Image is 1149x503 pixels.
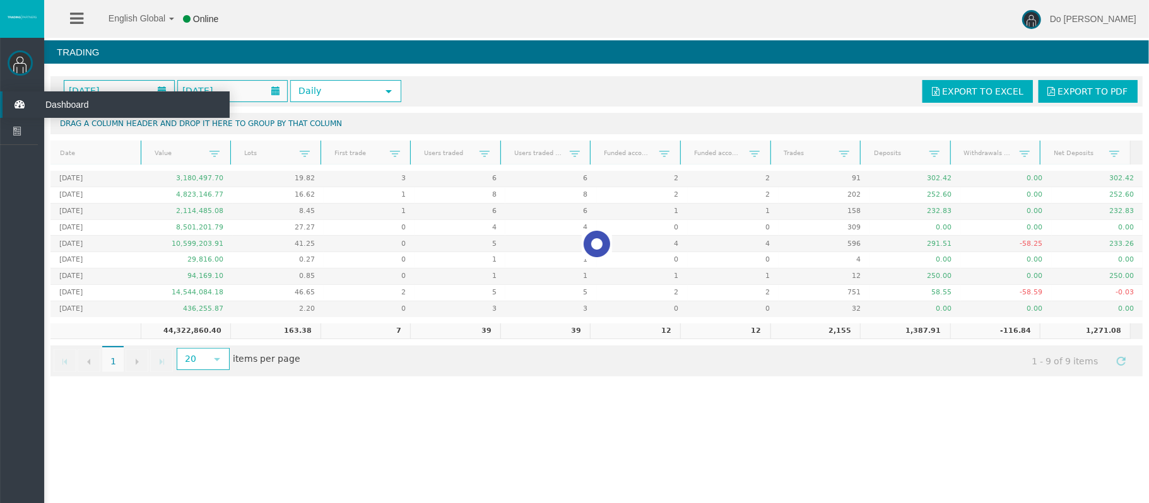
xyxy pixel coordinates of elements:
[860,323,950,340] td: 1,387.91
[1022,10,1041,29] img: user-image
[590,323,680,340] td: 12
[54,349,76,372] a: Go to the first page
[506,144,569,161] a: Users traded (email)
[776,144,839,161] a: Trades
[84,357,94,367] span: Go to the previous page
[179,82,216,100] span: [DATE]
[686,144,749,161] a: Funded accouns(email)
[3,91,230,118] a: Dashboard
[1040,323,1130,340] td: 1,271.08
[178,349,205,369] span: 20
[950,323,1040,340] td: -116.84
[956,144,1019,161] a: Withdrawals USD
[230,323,321,340] td: 163.38
[500,323,591,340] td: 39
[150,349,173,372] a: Go to the last page
[193,14,218,24] span: Online
[596,144,659,161] a: Funded accouns
[156,357,167,367] span: Go to the last page
[922,80,1033,103] a: Export to Excel
[384,86,394,96] span: select
[50,113,1143,134] div: Drag a column header and drop it here to group by that column
[866,144,929,161] a: Deposits
[1039,80,1138,103] a: Export to PDF
[410,323,500,340] td: 39
[126,349,148,372] a: Go to the next page
[326,144,389,161] a: First trade
[174,349,300,370] span: items per page
[321,323,411,340] td: 7
[942,86,1023,96] span: Export to Excel
[102,346,124,373] span: 1
[6,14,38,20] img: logo.svg
[65,82,103,100] span: [DATE]
[52,145,139,162] a: Date
[292,81,377,101] span: Daily
[416,144,480,161] a: Users traded
[1050,14,1136,24] span: Do [PERSON_NAME]
[78,349,100,372] a: Go to the previous page
[1020,349,1110,373] span: 1 - 9 of 9 items
[1046,144,1109,161] a: Net Deposits
[92,13,165,23] span: English Global
[36,91,160,118] span: Dashboard
[132,357,142,367] span: Go to the next page
[60,357,70,367] span: Go to the first page
[770,323,861,340] td: 2,155
[44,40,1149,64] h4: Trading
[680,323,770,340] td: 12
[141,323,231,340] td: 44,322,860.40
[237,144,300,161] a: Lots
[212,354,222,364] span: select
[1058,86,1128,96] span: Export to PDF
[1111,349,1132,371] a: Refresh
[146,144,209,161] a: Value
[1116,356,1126,366] span: Refresh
